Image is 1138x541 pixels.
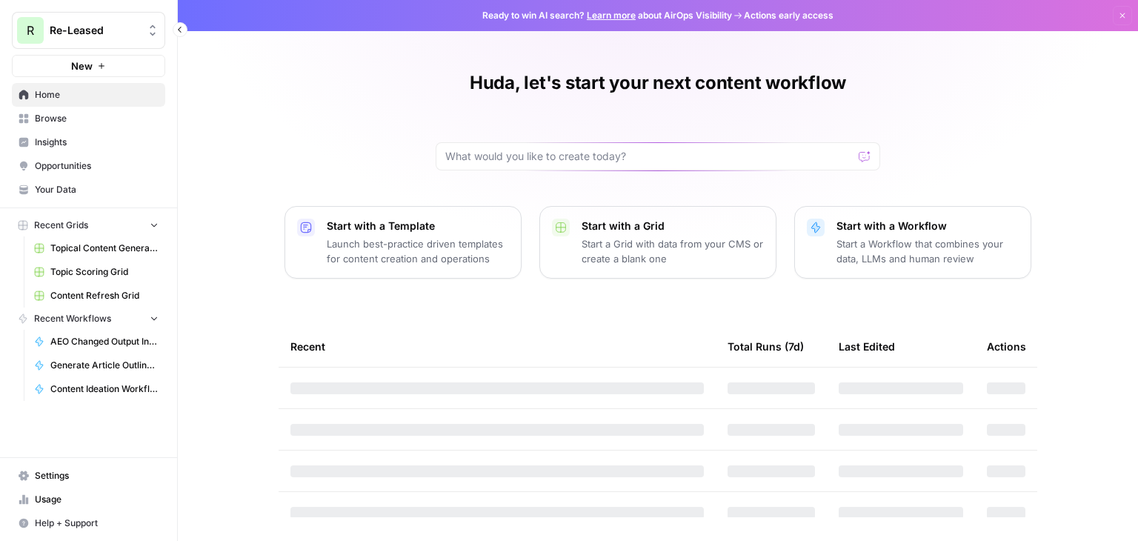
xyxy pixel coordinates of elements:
[27,330,165,354] a: AEO Changed Output Instructions
[27,284,165,308] a: Content Refresh Grid
[290,326,704,367] div: Recent
[12,464,165,488] a: Settings
[50,359,159,372] span: Generate Article Outline + Deep Research
[836,236,1019,266] p: Start a Workflow that combines your data, LLMs and human review
[50,289,159,302] span: Content Refresh Grid
[35,88,159,102] span: Home
[12,83,165,107] a: Home
[582,236,764,266] p: Start a Grid with data from your CMS or create a blank one
[35,159,159,173] span: Opportunities
[27,354,165,377] a: Generate Article Outline + Deep Research
[34,219,88,232] span: Recent Grids
[987,326,1026,367] div: Actions
[71,59,93,73] span: New
[327,236,509,266] p: Launch best-practice driven templates for content creation and operations
[284,206,522,279] button: Start with a TemplateLaunch best-practice driven templates for content creation and operations
[470,71,846,95] h1: Huda, let's start your next content workflow
[27,377,165,401] a: Content Ideation Workflow
[12,511,165,535] button: Help + Support
[12,130,165,154] a: Insights
[744,9,833,22] span: Actions early access
[327,219,509,233] p: Start with a Template
[12,55,165,77] button: New
[27,260,165,284] a: Topic Scoring Grid
[50,382,159,396] span: Content Ideation Workflow
[34,312,111,325] span: Recent Workflows
[12,12,165,49] button: Workspace: Re-Leased
[12,178,165,202] a: Your Data
[582,219,764,233] p: Start with a Grid
[12,214,165,236] button: Recent Grids
[12,308,165,330] button: Recent Workflows
[35,136,159,149] span: Insights
[35,469,159,482] span: Settings
[27,236,165,260] a: Topical Content Generation Grid
[35,183,159,196] span: Your Data
[482,9,732,22] span: Ready to win AI search? about AirOps Visibility
[50,265,159,279] span: Topic Scoring Grid
[35,493,159,506] span: Usage
[12,107,165,130] a: Browse
[839,326,895,367] div: Last Edited
[50,242,159,255] span: Topical Content Generation Grid
[836,219,1019,233] p: Start with a Workflow
[587,10,636,21] a: Learn more
[728,326,804,367] div: Total Runs (7d)
[794,206,1031,279] button: Start with a WorkflowStart a Workflow that combines your data, LLMs and human review
[539,206,776,279] button: Start with a GridStart a Grid with data from your CMS or create a blank one
[50,335,159,348] span: AEO Changed Output Instructions
[445,149,853,164] input: What would you like to create today?
[50,23,139,38] span: Re-Leased
[12,488,165,511] a: Usage
[27,21,34,39] span: R
[12,154,165,178] a: Opportunities
[35,112,159,125] span: Browse
[35,517,159,530] span: Help + Support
